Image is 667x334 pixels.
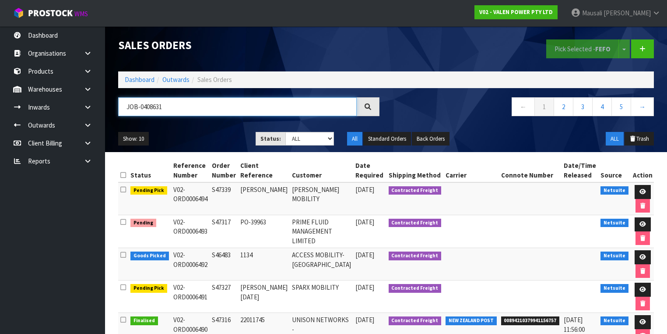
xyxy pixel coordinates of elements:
nav: Page navigation [393,97,654,119]
span: Netsuite [600,316,628,325]
h1: Sales Orders [118,39,379,52]
td: [PERSON_NAME] MOBILITY [290,182,353,215]
button: Trash [625,132,654,146]
strong: Status: [260,135,281,142]
td: V02-ORD0006494 [171,182,210,215]
td: S47317 [210,215,238,248]
span: [PERSON_NAME] [604,9,651,17]
a: ← [512,97,535,116]
button: Standard Orders [363,132,411,146]
span: 00894210379941156757 [501,316,560,325]
strong: V02 - VALEN POWER PTY LTD [479,8,553,16]
span: [DATE] [355,251,374,259]
td: S47327 [210,281,238,313]
img: cube-alt.png [13,7,24,18]
span: [DATE] 11:56:00 [564,316,585,333]
span: Contracted Freight [389,316,442,325]
a: 5 [611,97,631,116]
td: [PERSON_NAME] [DATE] [238,281,290,313]
span: Goods Picked [130,252,169,260]
th: Carrier [443,159,499,182]
td: V02-ORD0006491 [171,281,210,313]
button: All [347,132,362,146]
button: ALL [606,132,624,146]
th: Date/Time Released [562,159,598,182]
th: Reference Number [171,159,210,182]
span: Finalised [130,316,158,325]
button: Show: 10 [118,132,149,146]
span: [DATE] [355,185,374,194]
a: 4 [592,97,612,116]
a: 1 [534,97,554,116]
a: 3 [573,97,593,116]
span: [DATE] [355,316,374,324]
th: Status [128,159,171,182]
span: ProStock [28,7,73,19]
th: Client Reference [238,159,290,182]
a: V02 - VALEN POWER PTY LTD [474,5,558,19]
td: S46483 [210,248,238,281]
a: 2 [554,97,573,116]
td: 1134 [238,248,290,281]
span: Contracted Freight [389,186,442,195]
input: Search sales orders [118,97,357,116]
th: Connote Number [499,159,562,182]
span: Pending Pick [130,186,167,195]
td: V02-ORD0006492 [171,248,210,281]
span: Sales Orders [197,75,232,84]
td: SPARX MOBILITY [290,281,353,313]
a: → [631,97,654,116]
td: [PERSON_NAME] [238,182,290,215]
td: PO-39963 [238,215,290,248]
small: WMS [74,10,88,18]
span: Contracted Freight [389,219,442,227]
span: Contracted Freight [389,252,442,260]
span: [DATE] [355,218,374,226]
span: Netsuite [600,252,628,260]
span: NEW ZEALAND POST [446,316,497,325]
td: S47339 [210,182,238,215]
th: Action [631,159,655,182]
span: Pending [130,219,156,227]
th: Date Required [353,159,386,182]
button: Back Orders [412,132,449,146]
button: Pick Selected -FEFO [546,39,619,58]
span: Netsuite [600,186,628,195]
th: Source [598,159,631,182]
a: Outwards [162,75,190,84]
span: Netsuite [600,219,628,227]
td: PRIME FLUID MANAGEMENT LIMITED [290,215,353,248]
th: Order Number [210,159,238,182]
span: Mausali [582,9,602,17]
a: Dashboard [125,75,154,84]
span: Contracted Freight [389,284,442,293]
th: Customer [290,159,353,182]
span: Pending Pick [130,284,167,293]
td: ACCESS MOBILITY- [GEOGRAPHIC_DATA] [290,248,353,281]
th: Shipping Method [386,159,444,182]
span: [DATE] [355,283,374,291]
strong: FEFO [595,45,611,53]
span: Netsuite [600,284,628,293]
td: V02-ORD0006493 [171,215,210,248]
